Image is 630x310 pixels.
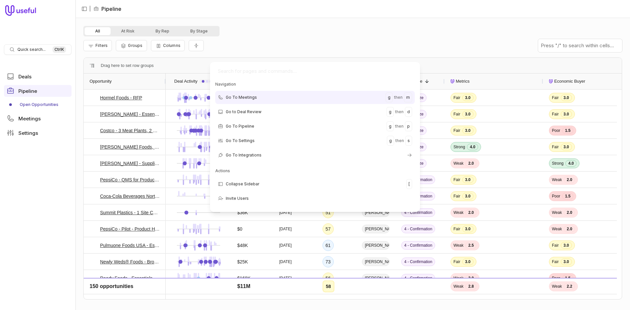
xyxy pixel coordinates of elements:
input: Search for pages and commands... [213,65,417,78]
div: Invite Users [215,192,415,205]
div: Go To Pipeline [215,120,415,133]
kbd: g [387,136,394,146]
span: then [395,137,404,145]
kbd: s [405,136,412,146]
kbd: g [387,107,394,117]
div: Suggestions [213,80,417,209]
kbd: g [386,93,393,102]
kbd: p [405,121,412,131]
kbd: g [387,121,394,131]
kbd: m [404,93,412,102]
kbd: [ [406,179,412,189]
div: Navigation [215,80,415,88]
div: Go to Deal Review [215,105,415,118]
span: then [395,108,404,116]
div: Go To Integrations [215,149,415,162]
div: Go To Meetings [215,91,415,104]
div: Collapse Sidebar [215,177,415,191]
div: Actions [215,167,415,175]
span: then [395,122,404,130]
div: Go To Settings [215,134,415,147]
kbd: d [405,107,412,117]
span: then [394,93,403,101]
